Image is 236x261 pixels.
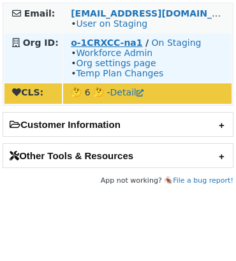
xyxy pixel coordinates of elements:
[3,144,233,167] h2: Other Tools & Resources
[3,113,233,136] h2: Customer Information
[3,174,233,187] footer: App not working? 🪳
[23,38,59,48] strong: Org ID:
[71,18,147,29] span: •
[76,68,163,78] a: Temp Plan Changes
[76,58,156,68] a: Org settings page
[12,87,43,97] strong: CLS:
[110,87,144,97] a: Detail
[71,48,163,78] span: • • •
[152,38,202,48] a: On Staging
[76,48,152,58] a: Workforce Admin
[145,38,149,48] strong: /
[71,38,142,48] a: o-1CRXCC-na1
[173,176,233,185] a: File a bug report!
[63,83,232,104] td: 🤔 6 🤔 -
[76,18,147,29] a: User on Staging
[24,8,55,18] strong: Email:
